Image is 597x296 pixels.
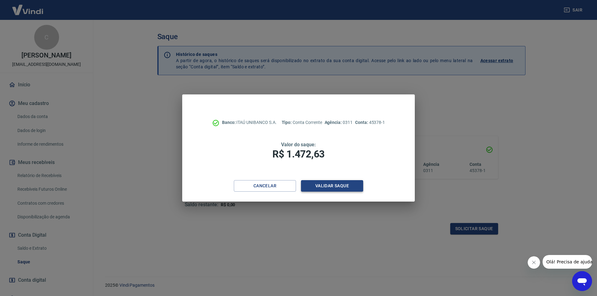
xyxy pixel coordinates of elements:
[282,119,322,126] p: Conta Corrente
[325,119,353,126] p: 0311
[301,180,363,192] button: Validar saque
[4,4,52,9] span: Olá! Precisa de ajuda?
[325,120,343,125] span: Agência:
[222,119,277,126] p: ITAÚ UNIBANCO S.A.
[572,271,592,291] iframe: Botão para abrir a janela de mensagens
[272,148,325,160] span: R$ 1.472,63
[222,120,237,125] span: Banco:
[355,119,385,126] p: 45378-1
[282,120,293,125] span: Tipo:
[543,255,592,269] iframe: Mensagem da empresa
[528,256,540,269] iframe: Fechar mensagem
[234,180,296,192] button: Cancelar
[281,142,316,148] span: Valor do saque:
[355,120,369,125] span: Conta:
